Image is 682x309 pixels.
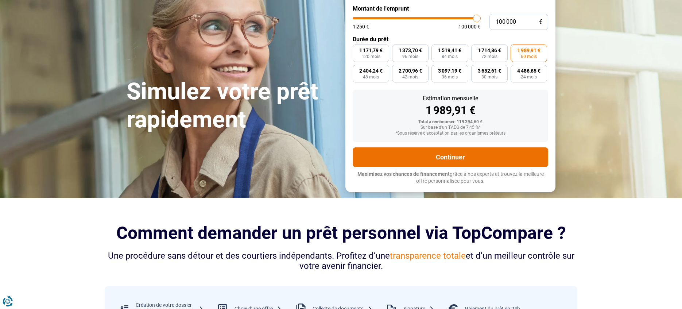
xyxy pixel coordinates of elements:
span: transparence totale [390,251,466,261]
span: 1 373,70 € [399,48,422,53]
span: 1 714,86 € [478,48,501,53]
span: € [539,19,542,25]
label: Montant de l'emprunt [353,5,548,12]
span: 1 989,91 € [517,48,540,53]
span: 30 mois [481,75,497,79]
div: Estimation mensuelle [359,96,542,101]
span: 1 519,41 € [438,48,461,53]
span: Maximisez vos chances de financement [357,171,450,177]
span: 60 mois [521,54,537,59]
span: 2 404,24 € [359,68,383,73]
span: 3 652,61 € [478,68,501,73]
div: 1 989,91 € [359,105,542,116]
h2: Comment demander un prêt personnel via TopCompare ? [105,223,577,243]
span: 4 486,65 € [517,68,540,73]
span: 42 mois [402,75,418,79]
span: 48 mois [363,75,379,79]
span: 100 000 € [458,24,481,29]
span: 96 mois [402,54,418,59]
span: 1 171,79 € [359,48,383,53]
span: 72 mois [481,54,497,59]
span: 36 mois [442,75,458,79]
div: *Sous réserve d'acceptation par les organismes prêteurs [359,131,542,136]
p: grâce à nos experts et trouvez la meilleure offre personnalisée pour vous. [353,171,548,185]
span: 24 mois [521,75,537,79]
span: 120 mois [362,54,380,59]
div: Sur base d'un TAEG de 7,45 %* [359,125,542,130]
div: Une procédure sans détour et des courtiers indépendants. Profitez d’une et d’un meilleur contrôle... [105,251,577,272]
label: Durée du prêt [353,36,548,43]
span: 2 700,96 € [399,68,422,73]
span: 84 mois [442,54,458,59]
span: 1 250 € [353,24,369,29]
span: 3 097,19 € [438,68,461,73]
h1: Simulez votre prêt rapidement [127,78,337,134]
div: Total à rembourser: 119 394,60 € [359,120,542,125]
button: Continuer [353,147,548,167]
